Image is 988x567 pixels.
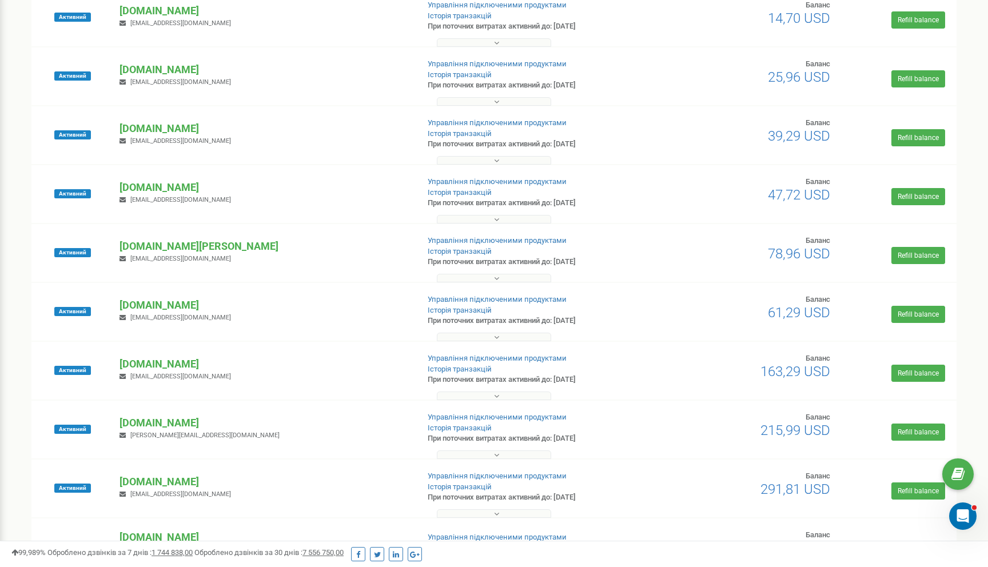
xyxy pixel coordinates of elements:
a: Refill balance [891,247,945,264]
p: [DOMAIN_NAME] [119,416,409,430]
a: Управління підключеними продуктами [428,354,567,362]
a: Refill balance [891,11,945,29]
a: Управління підключеними продуктами [428,236,567,245]
a: Управління підключеними продуктами [428,59,567,68]
span: 215,99 USD [760,422,830,438]
span: 163,29 USD [760,364,830,380]
span: Баланс [806,118,830,127]
span: Активний [54,248,91,257]
span: 25,96 USD [768,69,830,85]
span: Баланс [806,413,830,421]
p: [DOMAIN_NAME] [119,121,409,136]
span: [EMAIL_ADDRESS][DOMAIN_NAME] [130,373,231,380]
span: 5,00 USD [775,540,830,556]
span: [EMAIL_ADDRESS][DOMAIN_NAME] [130,196,231,203]
a: Управління підключеними продуктами [428,472,567,480]
span: [PERSON_NAME][EMAIL_ADDRESS][DOMAIN_NAME] [130,432,280,439]
a: Refill balance [891,424,945,441]
span: Активний [54,425,91,434]
a: Історія транзакцій [428,129,492,138]
a: Управління підключеними продуктами [428,295,567,304]
span: 39,29 USD [768,128,830,144]
span: Баланс [806,59,830,68]
u: 7 556 750,00 [302,548,344,557]
a: Історія транзакцій [428,482,492,491]
p: [DOMAIN_NAME] [119,530,409,545]
p: [DOMAIN_NAME] [119,180,409,195]
span: Активний [54,189,91,198]
a: Refill balance [891,188,945,205]
p: [DOMAIN_NAME][PERSON_NAME] [119,239,409,254]
span: Баланс [806,177,830,186]
p: [DOMAIN_NAME] [119,474,409,489]
span: Активний [54,71,91,81]
span: Активний [54,484,91,493]
a: Історія транзакцій [428,247,492,255]
p: При поточних витратах активний до: [DATE] [428,374,640,385]
u: 1 744 838,00 [152,548,193,557]
span: Баланс [806,472,830,480]
span: Активний [54,130,91,139]
span: [EMAIL_ADDRESS][DOMAIN_NAME] [130,19,231,27]
a: Історія транзакцій [428,365,492,373]
span: Баланс [806,354,830,362]
span: Активний [54,366,91,375]
span: Оброблено дзвінків за 7 днів : [47,548,193,557]
span: Баланс [806,1,830,9]
span: [EMAIL_ADDRESS][DOMAIN_NAME] [130,314,231,321]
a: Refill balance [891,365,945,382]
span: 14,70 USD [768,10,830,26]
p: [DOMAIN_NAME] [119,62,409,77]
span: 99,989% [11,548,46,557]
p: [DOMAIN_NAME] [119,298,409,313]
a: Refill balance [891,306,945,323]
p: При поточних витратах активний до: [DATE] [428,316,640,326]
p: При поточних витратах активний до: [DATE] [428,257,640,267]
a: Історія транзакцій [428,424,492,432]
a: Управління підключеними продуктами [428,1,567,9]
span: Оброблено дзвінків за 30 днів : [194,548,344,557]
a: Історія транзакцій [428,188,492,197]
span: 47,72 USD [768,187,830,203]
span: [EMAIL_ADDRESS][DOMAIN_NAME] [130,255,231,262]
p: При поточних витратах активний до: [DATE] [428,139,640,150]
a: Refill balance [891,70,945,87]
span: 78,96 USD [768,246,830,262]
span: [EMAIL_ADDRESS][DOMAIN_NAME] [130,137,231,145]
span: Баланс [806,295,830,304]
span: 61,29 USD [768,305,830,321]
a: Історія транзакцій [428,70,492,79]
a: Управління підключеними продуктами [428,533,567,541]
p: При поточних витратах активний до: [DATE] [428,433,640,444]
a: Управління підключеними продуктами [428,118,567,127]
iframe: Intercom live chat [949,502,977,530]
p: При поточних витратах активний до: [DATE] [428,80,640,91]
p: При поточних витратах активний до: [DATE] [428,21,640,32]
span: Активний [54,13,91,22]
a: Управління підключеними продуктами [428,177,567,186]
p: При поточних витратах активний до: [DATE] [428,198,640,209]
p: При поточних витратах активний до: [DATE] [428,492,640,503]
a: Управління підключеними продуктами [428,413,567,421]
a: Історія транзакцій [428,11,492,20]
span: 291,81 USD [760,481,830,497]
a: Refill balance [891,482,945,500]
p: [DOMAIN_NAME] [119,3,409,18]
span: Баланс [806,236,830,245]
p: [DOMAIN_NAME] [119,357,409,372]
span: Баланс [806,530,830,539]
a: Refill balance [891,129,945,146]
span: Активний [54,307,91,316]
span: [EMAIL_ADDRESS][DOMAIN_NAME] [130,78,231,86]
a: Історія транзакцій [428,306,492,314]
span: [EMAIL_ADDRESS][DOMAIN_NAME] [130,490,231,498]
